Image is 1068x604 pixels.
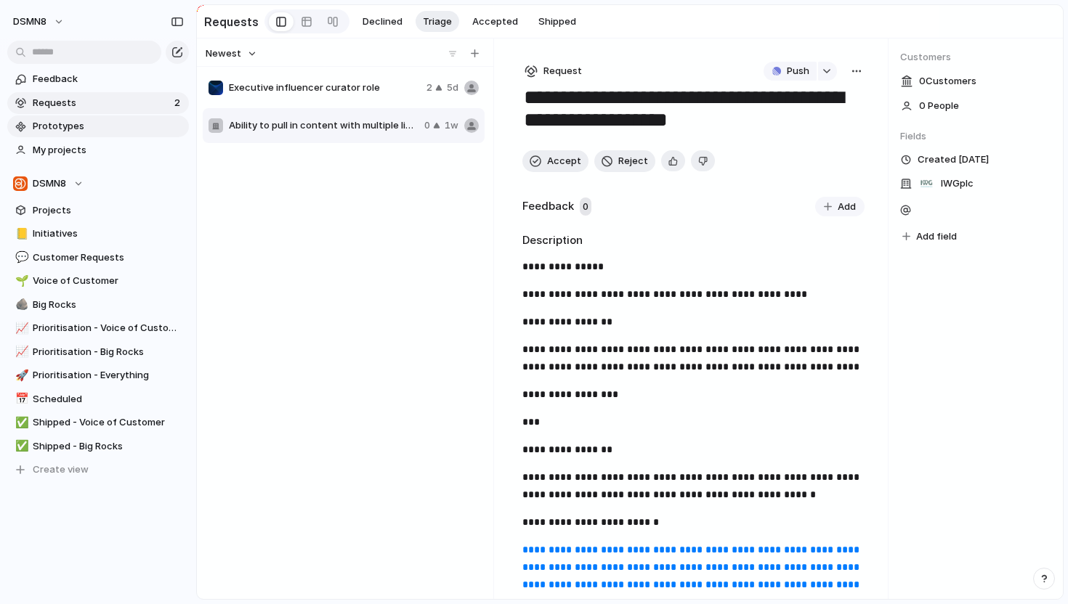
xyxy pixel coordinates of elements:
span: Voice of Customer [33,274,184,288]
span: 1w [445,118,458,133]
div: 📈 [15,320,25,337]
button: ✅ [13,415,28,430]
a: 🪨Big Rocks [7,294,189,316]
span: Accept [547,154,581,168]
span: Ability to pull in content with multiple links on LinkedIn [229,118,418,133]
button: 📒 [13,226,28,241]
span: Requests [33,96,170,110]
span: Add field [916,229,957,244]
button: 🌱 [13,274,28,288]
div: 💬 [15,249,25,266]
span: Accepted [472,15,518,29]
a: Projects [7,200,189,221]
span: Request [543,64,582,78]
h2: Feedback [522,198,574,215]
button: Request [522,62,584,81]
div: ✅ [15,438,25,454]
span: Initiatives [33,226,184,241]
span: Newest [206,46,241,61]
div: 📅 [15,391,25,407]
button: 📈 [13,345,28,359]
div: 🪨 [15,296,25,313]
button: DSMN8 [7,173,189,195]
span: Declined [363,15,402,29]
span: Big Rocks [33,298,184,312]
span: Executive influencer curator role [229,81,421,95]
button: 📈 [13,321,28,335]
a: 💬Customer Requests [7,247,189,269]
span: 0 Customer s [919,74,976,89]
a: 🌱Voice of Customer [7,270,189,292]
a: Prototypes [7,115,189,137]
span: Scheduled [33,392,184,407]
button: Create view [7,459,189,481]
span: 2 [174,96,183,110]
span: 0 [424,118,430,133]
a: 📒Initiatives [7,223,189,245]
a: ✅Shipped - Voice of Customer [7,412,189,433]
a: ✅Shipped - Big Rocks [7,436,189,457]
a: 📅Scheduled [7,388,189,410]
span: Push [787,64,809,78]
span: Shipped [538,15,576,29]
span: Customers [900,50,1051,65]
span: Prioritisation - Big Rocks [33,345,184,359]
div: 📒 [15,226,25,242]
span: IWGplc [941,176,974,191]
span: My projects [33,143,184,158]
h2: Description [522,232,865,249]
span: 2 [426,81,432,95]
span: Projects [33,203,184,218]
span: Create view [33,462,89,477]
button: Newest [203,44,259,63]
button: 💬 [13,250,28,265]
a: 🚀Prioritisation - Everything [7,364,189,386]
span: Created [DATE] [918,152,989,167]
button: Accept [522,150,588,172]
span: Prototypes [33,119,184,134]
span: Reject [618,154,648,168]
a: 📈Prioritisation - Big Rocks [7,341,189,363]
div: ✅ [15,415,25,431]
div: 🚀 [15,367,25,384]
a: Feedback [7,68,189,90]
button: Shipped [531,11,583,33]
button: 🪨 [13,298,28,312]
button: Push [764,62,817,81]
span: DSMN8 [13,15,46,29]
span: Triage [423,15,452,29]
button: Add field [900,227,959,246]
a: 📈Prioritisation - Voice of Customer [7,317,189,339]
span: DSMN8 [33,176,66,191]
span: Fields [900,129,1051,144]
h2: Requests [204,13,259,30]
span: Prioritisation - Voice of Customer [33,321,184,335]
button: ✅ [13,439,28,454]
div: 🌱 [15,273,25,290]
span: 0 People [919,99,959,113]
span: 0 [580,197,591,216]
span: 5d [447,81,458,95]
button: DSMN8 [7,10,72,33]
a: Requests2 [7,92,189,114]
button: Declined [355,11,410,33]
a: My projects [7,139,189,161]
span: Shipped - Voice of Customer [33,415,184,430]
button: Accepted [465,11,525,33]
span: Feedback [33,72,184,86]
span: Shipped - Big Rocks [33,439,184,454]
button: Add [815,197,865,217]
span: Customer Requests [33,250,184,265]
div: 📈 [15,343,25,360]
span: Add [838,200,856,214]
button: Triage [416,11,459,33]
